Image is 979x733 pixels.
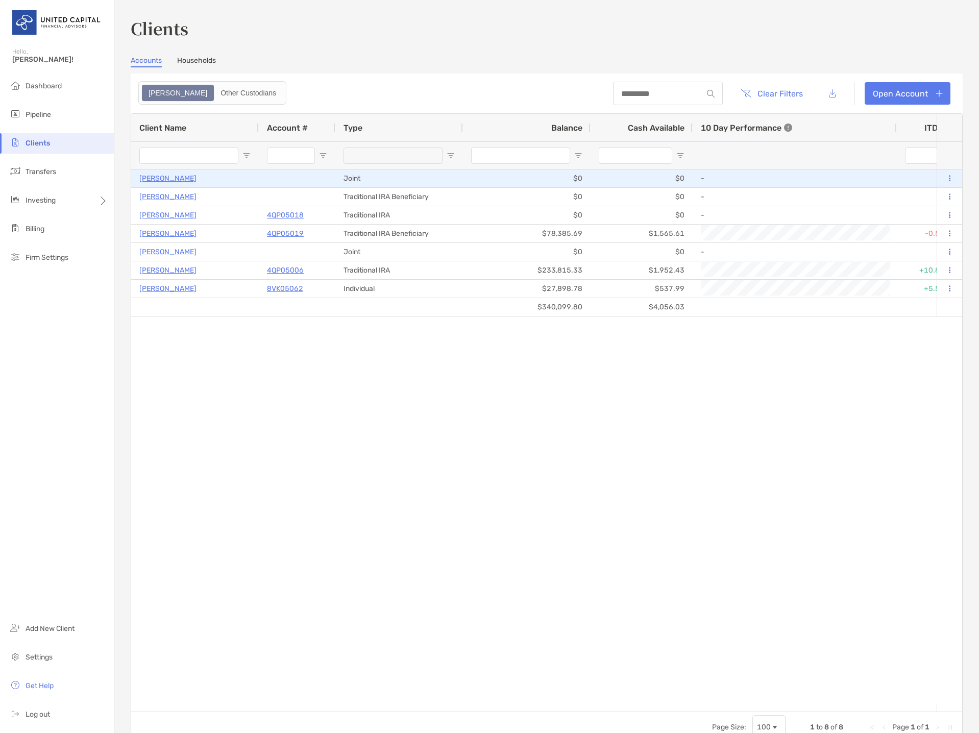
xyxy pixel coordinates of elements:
p: [PERSON_NAME] [139,172,197,185]
a: [PERSON_NAME] [139,246,197,258]
a: [PERSON_NAME] [139,264,197,277]
div: $537.99 [591,280,693,298]
span: [PERSON_NAME]! [12,55,108,64]
a: [PERSON_NAME] [139,227,197,240]
div: +5.59% [897,280,958,298]
div: Joint [335,169,463,187]
div: $0 [591,188,693,206]
div: - [701,243,889,260]
span: Client Name [139,123,186,133]
div: $0 [591,243,693,261]
a: [PERSON_NAME] [139,190,197,203]
button: Open Filter Menu [447,152,455,160]
button: Open Filter Menu [242,152,251,160]
div: Individual [335,280,463,298]
span: Clients [26,139,50,148]
a: Accounts [131,56,162,67]
img: firm-settings icon [9,251,21,263]
span: Get Help [26,681,54,690]
div: $1,952.43 [591,261,693,279]
span: Transfers [26,167,56,176]
span: Billing [26,225,44,233]
img: input icon [707,90,715,97]
input: ITD Filter Input [905,148,938,164]
span: 1 [925,723,929,731]
button: Open Filter Menu [319,152,327,160]
div: 10 Day Performance [701,114,792,141]
div: 0% [897,188,958,206]
img: transfers icon [9,165,21,177]
div: 0% [897,169,958,187]
h3: Clients [131,16,963,40]
div: Traditional IRA Beneficiary [335,188,463,206]
div: First Page [868,723,876,731]
div: Traditional IRA [335,206,463,224]
div: Zoe [143,86,213,100]
div: $0 [463,188,591,206]
span: Settings [26,653,53,662]
div: ITD [924,123,950,133]
div: -0.54% [897,225,958,242]
input: Balance Filter Input [471,148,570,164]
div: $0 [463,206,591,224]
img: dashboard icon [9,79,21,91]
img: United Capital Logo [12,4,102,41]
span: of [917,723,923,731]
span: Balance [551,123,582,133]
a: 4QP05006 [267,264,304,277]
span: Firm Settings [26,253,68,262]
div: segmented control [138,81,286,105]
img: pipeline icon [9,108,21,120]
div: Previous Page [880,723,888,731]
div: - [701,188,889,205]
span: Type [344,123,362,133]
div: $233,815.33 [463,261,591,279]
img: investing icon [9,193,21,206]
img: billing icon [9,222,21,234]
span: 1 [810,723,815,731]
div: Traditional IRA [335,261,463,279]
div: Traditional IRA Beneficiary [335,225,463,242]
div: Joint [335,243,463,261]
span: Add New Client [26,624,75,633]
div: Next Page [934,723,942,731]
div: Page Size: [712,723,746,731]
span: Investing [26,196,56,205]
span: Page [892,723,909,731]
input: Cash Available Filter Input [599,148,672,164]
img: settings icon [9,650,21,663]
a: 4QP05019 [267,227,304,240]
div: Other Custodians [215,86,282,100]
button: Open Filter Menu [574,152,582,160]
div: +10.88% [897,261,958,279]
a: [PERSON_NAME] [139,282,197,295]
button: Open Filter Menu [676,152,684,160]
div: $0 [591,169,693,187]
span: of [830,723,837,731]
div: $1,565.61 [591,225,693,242]
span: 8 [839,723,843,731]
span: to [816,723,823,731]
span: 8 [824,723,829,731]
input: Client Name Filter Input [139,148,238,164]
a: 8VK05062 [267,282,303,295]
img: clients icon [9,136,21,149]
a: Open Account [865,82,950,105]
div: $0 [463,243,591,261]
div: 0% [897,206,958,224]
div: $27,898.78 [463,280,591,298]
div: - [701,170,889,187]
div: $0 [591,206,693,224]
span: 1 [911,723,915,731]
a: 4QP05018 [267,209,304,222]
div: $340,099.80 [463,298,591,316]
a: [PERSON_NAME] [139,209,197,222]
